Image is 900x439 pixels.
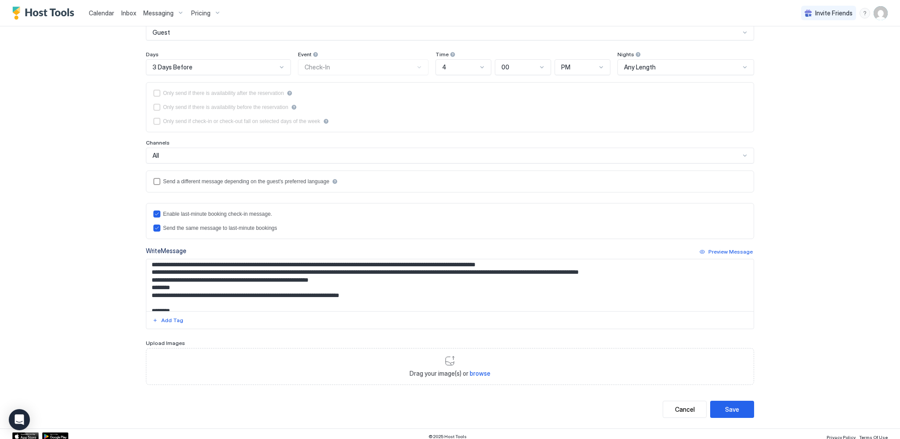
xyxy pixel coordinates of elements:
div: Save [725,405,739,414]
span: Calendar [89,9,114,17]
span: Upload Images [146,340,185,346]
span: Nights [617,51,634,58]
div: Write Message [146,246,186,255]
span: Drag your image(s) or [410,370,490,377]
div: Preview Message [708,248,753,256]
div: Enable last-minute booking check-in message. [163,211,272,217]
div: Cancel [675,405,695,414]
span: 00 [501,63,509,71]
span: Inbox [121,9,136,17]
span: Days [146,51,159,58]
button: Save [710,401,754,418]
span: PM [561,63,570,71]
div: menu [860,8,870,18]
span: All [152,152,159,160]
button: Cancel [663,401,707,418]
a: Inbox [121,8,136,18]
span: 3 Days Before [152,63,192,71]
span: Any Length [624,63,656,71]
span: Messaging [143,9,174,17]
span: Pricing [191,9,210,17]
textarea: Input Field [146,259,754,311]
span: Invite Friends [815,9,853,17]
div: Add Tag [161,316,183,324]
div: afterReservation [153,90,747,97]
span: browse [470,370,490,377]
div: languagesEnabled [153,178,747,185]
div: lastMinuteMessageEnabled [153,210,747,218]
a: Calendar [89,8,114,18]
span: Channels [146,139,170,146]
div: Open Intercom Messenger [9,409,30,430]
div: Only send if check-in or check-out fall on selected days of the week [163,118,320,124]
div: User profile [874,6,888,20]
div: lastMinuteMessageIsTheSame [153,225,747,232]
div: beforeReservation [153,104,747,111]
span: Time [435,51,449,58]
button: Add Tag [151,315,185,326]
div: Only send if there is availability after the reservation [163,90,284,96]
div: Send the same message to last-minute bookings [163,225,277,231]
div: isLimited [153,118,747,125]
span: Guest [152,29,170,36]
div: Only send if there is availability before the reservation [163,104,288,110]
a: Host Tools Logo [12,7,78,20]
span: Event [298,51,312,58]
button: Preview Message [698,247,754,257]
span: 4 [442,63,446,71]
div: Send a different message depending on the guest's preferred language [163,178,329,185]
